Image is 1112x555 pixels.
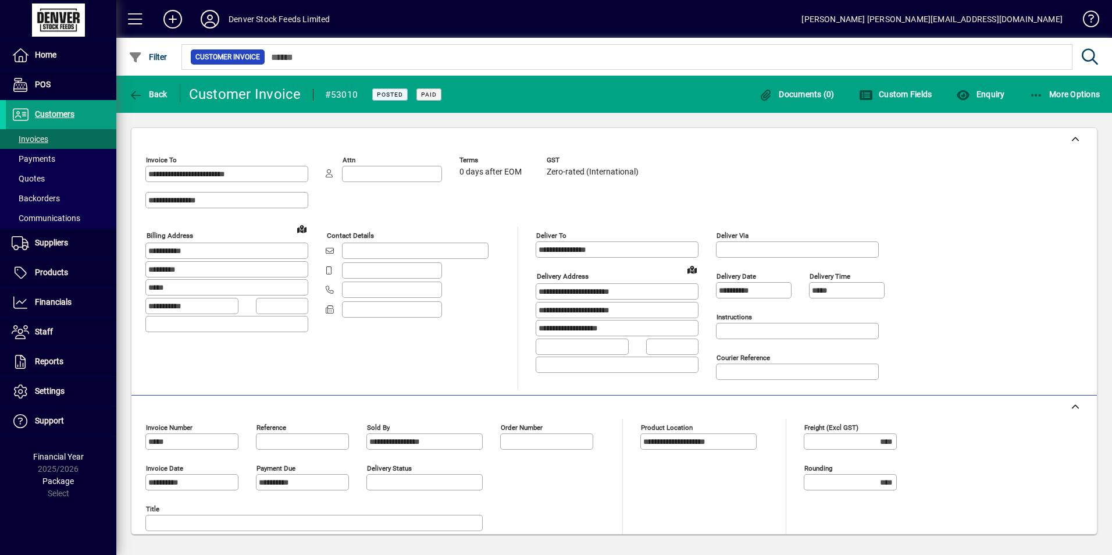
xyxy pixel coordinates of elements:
a: Reports [6,347,116,376]
span: Posted [377,91,403,98]
span: 0 days after EOM [459,168,522,177]
mat-label: Delivery time [810,272,850,280]
span: Home [35,50,56,59]
span: POS [35,80,51,89]
span: Customers [35,109,74,119]
mat-label: Product location [641,424,693,432]
span: GST [547,156,639,164]
mat-label: Instructions [717,313,752,321]
span: Communications [12,214,80,223]
div: Denver Stock Feeds Limited [229,10,330,29]
button: Documents (0) [756,84,837,105]
a: Home [6,41,116,70]
span: Zero-rated (International) [547,168,639,177]
span: Backorders [12,194,60,203]
span: Terms [459,156,529,164]
mat-label: Rounding [804,464,832,472]
a: POS [6,70,116,99]
mat-label: Invoice number [146,424,193,432]
mat-label: Invoice date [146,464,183,472]
a: Staff [6,318,116,347]
mat-label: Freight (excl GST) [804,424,858,432]
span: More Options [1029,90,1100,99]
button: Add [154,9,191,30]
span: Staff [35,327,53,336]
span: Invoices [12,134,48,144]
span: Filter [129,52,167,62]
mat-label: Attn [343,156,355,164]
a: Financials [6,288,116,317]
mat-label: Delivery date [717,272,756,280]
a: Backorders [6,188,116,208]
a: View on map [683,260,701,279]
a: Payments [6,149,116,169]
span: Products [35,268,68,277]
a: Products [6,258,116,287]
span: Financial Year [33,452,84,461]
div: #53010 [325,86,358,104]
mat-label: Order number [501,424,543,432]
a: Invoices [6,129,116,149]
button: Back [126,84,170,105]
a: Suppliers [6,229,116,258]
span: Settings [35,386,65,396]
span: Payments [12,154,55,163]
span: Quotes [12,174,45,183]
a: Support [6,407,116,436]
span: Documents (0) [759,90,835,99]
a: Communications [6,208,116,228]
button: Profile [191,9,229,30]
span: Customer Invoice [195,51,260,63]
a: Settings [6,377,116,406]
span: Custom Fields [859,90,932,99]
button: Enquiry [953,84,1007,105]
span: Package [42,476,74,486]
mat-label: Delivery status [367,464,412,472]
mat-label: Deliver via [717,232,749,240]
mat-label: Invoice To [146,156,177,164]
span: Suppliers [35,238,68,247]
span: Reports [35,357,63,366]
button: Custom Fields [856,84,935,105]
mat-label: Reference [256,424,286,432]
app-page-header-button: Back [116,84,180,105]
span: Enquiry [956,90,1004,99]
div: [PERSON_NAME] [PERSON_NAME][EMAIL_ADDRESS][DOMAIN_NAME] [801,10,1063,29]
span: Back [129,90,167,99]
span: Paid [421,91,437,98]
mat-label: Deliver To [536,232,566,240]
span: Financials [35,297,72,307]
mat-label: Payment due [256,464,295,472]
a: Knowledge Base [1074,2,1097,40]
a: View on map [293,219,311,238]
div: Customer Invoice [189,85,301,104]
button: Filter [126,47,170,67]
span: Support [35,416,64,425]
mat-label: Sold by [367,424,390,432]
mat-label: Title [146,505,159,513]
a: Quotes [6,169,116,188]
button: More Options [1027,84,1103,105]
mat-label: Courier Reference [717,354,770,362]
